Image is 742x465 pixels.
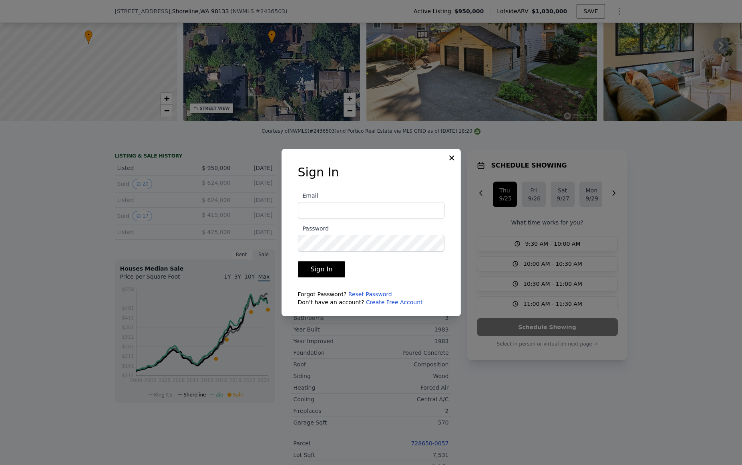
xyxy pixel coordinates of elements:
span: Password [298,225,329,232]
input: Password [298,235,444,252]
a: Reset Password [348,291,392,297]
span: Email [298,192,318,199]
input: Email [298,202,444,219]
a: Create Free Account [366,299,423,305]
div: Forgot Password? Don't have an account? [298,290,444,306]
h3: Sign In [298,165,444,180]
button: Sign In [298,261,346,277]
